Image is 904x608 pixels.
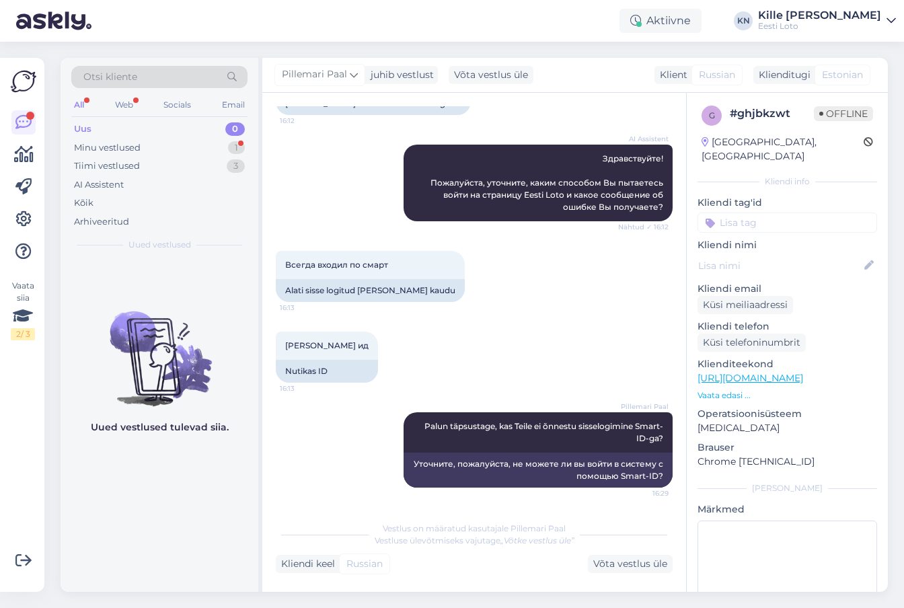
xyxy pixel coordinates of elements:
[112,96,136,114] div: Web
[285,340,369,350] span: [PERSON_NAME] ид
[734,11,753,30] div: KN
[702,135,864,163] div: [GEOGRAPHIC_DATA], [GEOGRAPHIC_DATA]
[699,68,735,82] span: Russian
[280,383,330,393] span: 16:13
[280,116,330,126] span: 16:12
[74,122,91,136] div: Uus
[698,319,877,334] p: Kliendi telefon
[346,557,383,571] span: Russian
[280,303,330,313] span: 16:13
[424,421,663,443] span: Palun täpsustage, kas Teile ei õnnestu sisselogimine Smart-ID-ga?
[698,282,877,296] p: Kliendi email
[618,134,669,144] span: AI Assistent
[730,106,814,122] div: # ghjbkzwt
[500,535,574,545] i: „Võtke vestlus üle”
[74,215,129,229] div: Arhiveeritud
[11,69,36,94] img: Askly Logo
[71,96,87,114] div: All
[227,159,245,173] div: 3
[74,141,141,155] div: Minu vestlused
[618,222,669,232] span: Nähtud ✓ 16:12
[285,260,388,270] span: Всегда входил по смарт
[430,153,665,212] span: Здравствуйте! Пожалуйста, уточните, каким способом Вы пытаетесь войти на страницу Eesti Loto и ка...
[74,159,140,173] div: Tiimi vestlused
[74,178,124,192] div: AI Assistent
[375,535,574,545] span: Vestluse ülevõtmiseks vajutage
[698,421,877,435] p: [MEDICAL_DATA]
[698,502,877,517] p: Märkmed
[698,407,877,421] p: Operatsioonisüsteem
[618,402,669,412] span: Pillemari Paal
[161,96,194,114] div: Socials
[383,523,566,533] span: Vestlus on määratud kasutajale Pillemari Paal
[698,258,862,273] input: Lisa nimi
[91,420,229,434] p: Uued vestlused tulevad siia.
[282,67,347,82] span: Pillemari Paal
[404,453,673,488] div: Уточните, пожалуйста, не можете ли вы войти в систему с помощью Smart-ID?
[698,213,877,233] input: Lisa tag
[698,441,877,455] p: Brauser
[698,334,806,352] div: Küsi telefoninumbrit
[276,557,335,571] div: Kliendi keel
[74,196,93,210] div: Kõik
[449,66,533,84] div: Võta vestlus üle
[698,482,877,494] div: [PERSON_NAME]
[588,555,673,573] div: Võta vestlus üle
[276,360,378,383] div: Nutikas ID
[698,238,877,252] p: Kliendi nimi
[128,239,191,251] span: Uued vestlused
[698,389,877,402] p: Vaata edasi ...
[814,106,873,121] span: Offline
[698,296,793,314] div: Küsi meiliaadressi
[698,455,877,469] p: Chrome [TECHNICAL_ID]
[758,21,881,32] div: Eesti Loto
[698,357,877,371] p: Klienditeekond
[219,96,248,114] div: Email
[225,122,245,136] div: 0
[61,287,258,408] img: No chats
[619,9,702,33] div: Aktiivne
[758,10,881,21] div: Kille [PERSON_NAME]
[228,141,245,155] div: 1
[698,196,877,210] p: Kliendi tag'id
[618,488,669,498] span: 16:29
[365,68,434,82] div: juhib vestlust
[83,70,137,84] span: Otsi kliente
[698,176,877,188] div: Kliendi info
[11,280,35,340] div: Vaata siia
[758,10,896,32] a: Kille [PERSON_NAME]Eesti Loto
[654,68,687,82] div: Klient
[822,68,863,82] span: Estonian
[709,110,715,120] span: g
[698,372,803,384] a: [URL][DOMAIN_NAME]
[276,279,465,302] div: Alati sisse logitud [PERSON_NAME] kaudu
[753,68,811,82] div: Klienditugi
[11,328,35,340] div: 2 / 3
